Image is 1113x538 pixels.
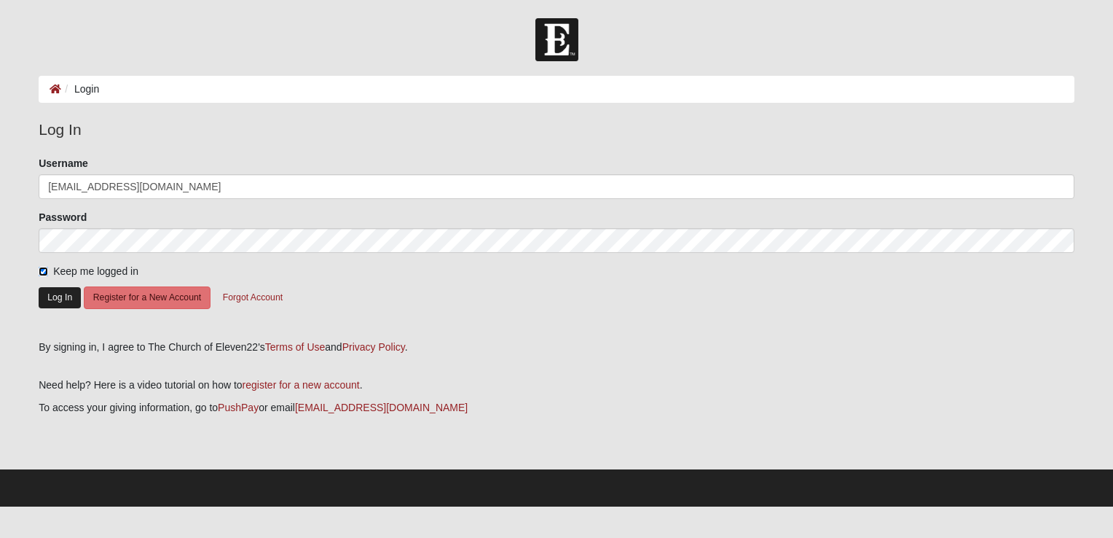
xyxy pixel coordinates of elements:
[39,378,1074,393] p: Need help? Here is a video tutorial on how to .
[39,340,1074,355] div: By signing in, I agree to The Church of Eleven22's and .
[39,156,88,171] label: Username
[535,18,578,61] img: Church of Eleven22 Logo
[243,379,360,391] a: register for a new account
[53,265,138,277] span: Keep me logged in
[39,118,1074,141] legend: Log In
[295,402,468,413] a: [EMAIL_ADDRESS][DOMAIN_NAME]
[39,400,1074,416] p: To access your giving information, go to or email
[39,210,87,225] label: Password
[61,82,99,97] li: Login
[39,287,81,308] button: Log In
[84,286,211,309] button: Register for a New Account
[218,402,259,413] a: PushPay
[39,267,48,276] input: Keep me logged in
[342,341,405,353] a: Privacy Policy
[213,286,292,309] button: Forgot Account
[265,341,325,353] a: Terms of Use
